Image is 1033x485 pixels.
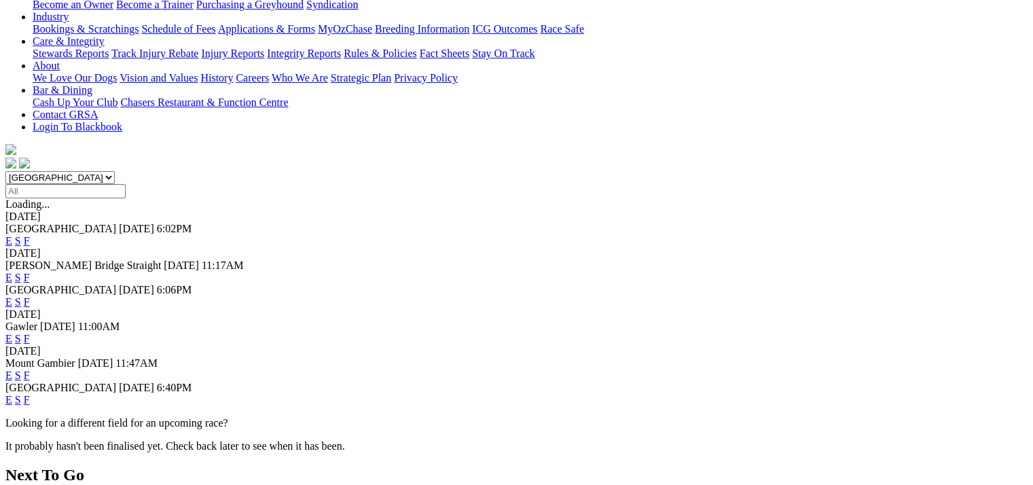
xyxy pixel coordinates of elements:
a: S [15,296,21,308]
a: Login To Blackbook [33,121,122,132]
a: Industry [33,11,69,22]
p: Looking for a different field for an upcoming race? [5,417,1028,429]
input: Select date [5,184,126,198]
span: 11:17AM [202,259,244,271]
a: Applications & Forms [218,23,315,35]
span: Loading... [5,198,50,210]
a: Bar & Dining [33,84,92,96]
a: S [15,235,21,247]
div: [DATE] [5,247,1028,259]
span: 6:40PM [157,382,192,393]
div: Bar & Dining [33,96,1028,109]
a: Track Injury Rebate [111,48,198,59]
a: Fact Sheets [420,48,469,59]
div: Industry [33,23,1028,35]
a: F [24,272,30,283]
div: Care & Integrity [33,48,1028,60]
a: S [15,272,21,283]
span: 11:00AM [78,321,120,332]
span: [GEOGRAPHIC_DATA] [5,382,116,393]
span: [DATE] [164,259,199,271]
a: E [5,394,12,406]
a: S [15,370,21,381]
a: Chasers Restaurant & Function Centre [120,96,288,108]
a: Integrity Reports [267,48,341,59]
a: Schedule of Fees [141,23,215,35]
span: [DATE] [119,284,154,295]
a: Stewards Reports [33,48,109,59]
a: Careers [236,72,269,84]
a: Rules & Policies [344,48,417,59]
a: Care & Integrity [33,35,105,47]
span: [GEOGRAPHIC_DATA] [5,284,116,295]
a: F [24,394,30,406]
span: Gawler [5,321,37,332]
div: [DATE] [5,211,1028,223]
div: About [33,72,1028,84]
a: E [5,296,12,308]
a: E [5,333,12,344]
span: Mount Gambier [5,357,75,369]
span: [DATE] [78,357,113,369]
a: E [5,272,12,283]
span: [GEOGRAPHIC_DATA] [5,223,116,234]
partial: It probably hasn't been finalised yet. Check back later to see when it has been. [5,440,345,452]
span: 11:47AM [115,357,158,369]
a: MyOzChase [318,23,372,35]
span: 6:02PM [157,223,192,234]
a: Breeding Information [375,23,469,35]
a: History [200,72,233,84]
div: [DATE] [5,308,1028,321]
a: E [5,370,12,381]
a: Injury Reports [201,48,264,59]
a: Who We Are [272,72,328,84]
a: S [15,394,21,406]
span: 6:06PM [157,284,192,295]
h2: Next To Go [5,466,1028,484]
a: Stay On Track [472,48,534,59]
img: twitter.svg [19,158,30,168]
a: Privacy Policy [394,72,458,84]
span: [DATE] [40,321,75,332]
a: F [24,235,30,247]
img: logo-grsa-white.png [5,144,16,155]
a: Vision and Values [120,72,198,84]
a: Race Safe [540,23,583,35]
a: Cash Up Your Club [33,96,117,108]
a: We Love Our Dogs [33,72,117,84]
a: F [24,370,30,381]
a: About [33,60,60,71]
a: Contact GRSA [33,109,98,120]
img: facebook.svg [5,158,16,168]
span: [DATE] [119,382,154,393]
span: [DATE] [119,223,154,234]
a: F [24,296,30,308]
a: F [24,333,30,344]
a: ICG Outcomes [472,23,537,35]
div: [DATE] [5,345,1028,357]
span: [PERSON_NAME] Bridge Straight [5,259,161,271]
a: E [5,235,12,247]
a: S [15,333,21,344]
a: Bookings & Scratchings [33,23,139,35]
a: Strategic Plan [331,72,391,84]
